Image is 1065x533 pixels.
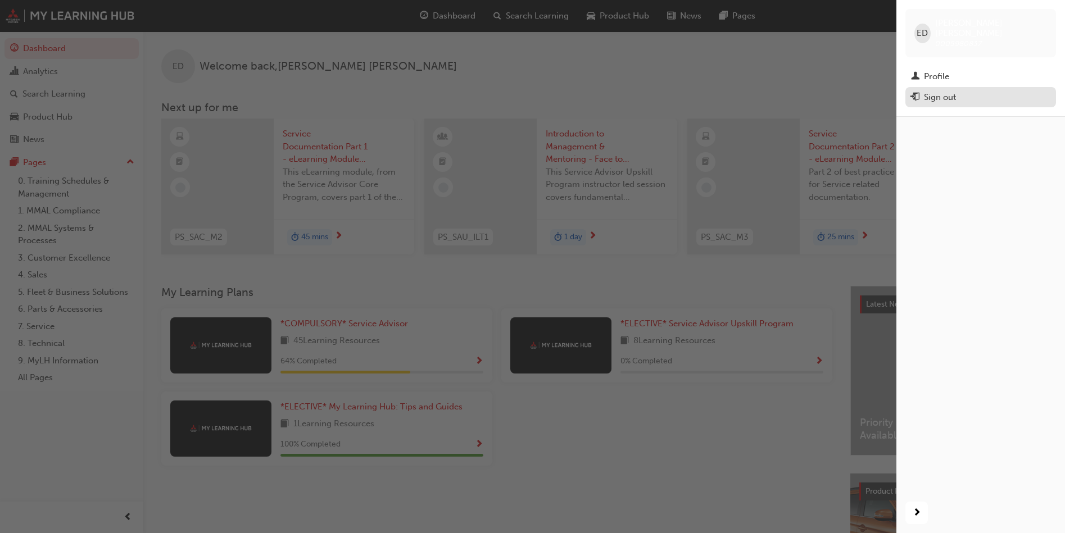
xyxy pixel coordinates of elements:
div: Sign out [924,91,956,104]
div: Profile [924,70,949,83]
button: Sign out [905,87,1056,108]
span: exit-icon [911,93,919,103]
span: ED [917,27,928,40]
span: [PERSON_NAME] [PERSON_NAME] [935,18,1047,38]
span: next-icon [913,506,921,520]
span: 0005980837 [935,39,982,48]
span: man-icon [911,72,919,82]
a: Profile [905,66,1056,87]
